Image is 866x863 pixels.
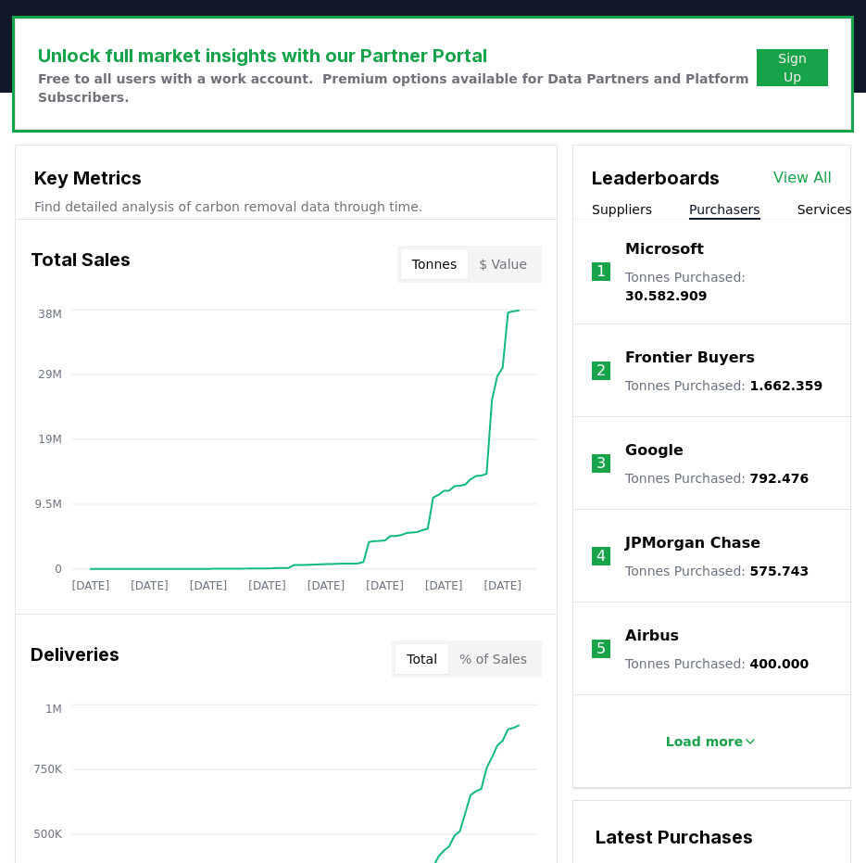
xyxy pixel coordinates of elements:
a: Frontier Buyers [625,347,755,369]
h3: Key Metrics [34,164,538,192]
a: Microsoft [625,238,704,260]
button: % of Sales [448,644,538,674]
p: Tonnes Purchased : [625,654,809,673]
button: Purchasers [689,200,760,219]
span: 1.662.359 [750,378,823,393]
tspan: [DATE] [483,579,521,592]
p: 4 [596,545,606,567]
p: Find detailed analysis of carbon removal data through time. [34,197,538,216]
tspan: 38M [38,308,62,321]
span: 792.476 [750,471,810,486]
h3: Total Sales [31,246,131,283]
button: Services [797,200,852,219]
p: Load more [666,732,744,751]
h3: Deliveries [31,641,119,678]
p: Tonnes Purchased : [625,376,822,395]
p: 3 [596,452,606,475]
a: Sign Up [772,49,813,86]
p: 2 [596,360,606,382]
tspan: 500K [33,828,63,841]
span: 575.743 [750,564,810,578]
tspan: 750K [33,763,63,776]
p: 5 [596,638,606,660]
button: Tonnes [401,249,468,279]
h3: Leaderboards [592,164,720,192]
a: JPMorgan Chase [625,532,760,554]
span: 30.582.909 [625,288,708,303]
p: Tonnes Purchased : [625,562,809,580]
tspan: 29M [38,368,62,381]
tspan: [DATE] [425,579,462,592]
tspan: 9.5M [35,498,62,511]
tspan: [DATE] [248,579,285,592]
a: View All [773,167,832,189]
button: Sign Up [757,49,828,86]
tspan: 19M [38,433,62,446]
span: 400.000 [750,656,810,671]
tspan: [DATE] [131,579,168,592]
p: Free to all users with a work account. Premium options available for Data Partners and Platform S... [38,70,757,107]
a: Google [625,439,684,462]
p: Tonnes Purchased : [625,268,832,305]
button: Total [395,644,448,674]
tspan: 0 [55,563,62,576]
tspan: [DATE] [366,579,403,592]
tspan: 1M [45,703,62,716]
p: Tonnes Purchased : [625,469,809,488]
tspan: [DATE] [72,579,109,592]
button: $ Value [468,249,538,279]
button: Suppliers [592,200,652,219]
a: Airbus [625,625,679,647]
h3: Latest Purchases [596,823,828,851]
button: Load more [651,723,773,760]
tspan: [DATE] [190,579,227,592]
p: 1 [596,260,606,283]
tspan: [DATE] [307,579,345,592]
h3: Unlock full market insights with our Partner Portal [38,42,757,70]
